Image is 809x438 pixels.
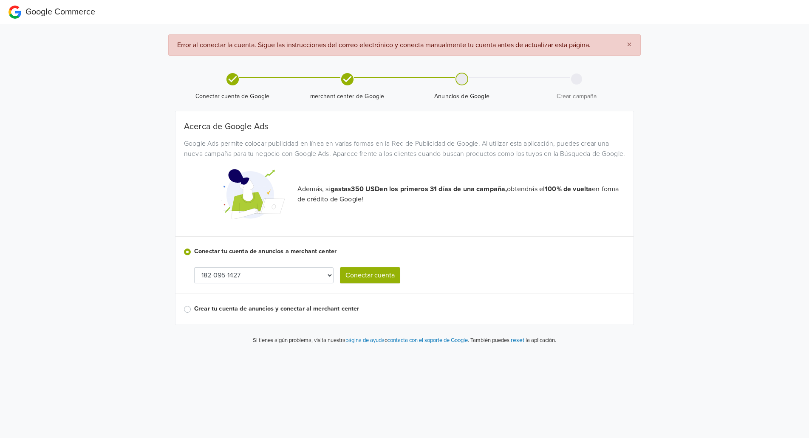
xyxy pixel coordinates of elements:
[388,337,468,344] a: contacta con el soporte de Google
[545,185,592,193] strong: 100% de vuelta
[297,184,625,204] p: Además, si obtendrás el en forma de crédito de Google!
[25,7,95,17] span: Google Commerce
[511,335,524,345] button: reset
[523,92,631,101] span: Crear campaña
[184,122,625,132] h5: Acerca de Google Ads
[293,92,401,101] span: merchant center de Google
[340,267,400,283] button: Conectar cuenta
[618,35,640,55] button: Close
[177,41,591,49] span: Error al conectar la cuenta. Sigue las instrucciones del correo electrónico y conecta manualmente...
[253,336,469,345] p: Si tienes algún problema, visita nuestra o .
[469,335,556,345] p: También puedes la aplicación.
[221,162,285,226] img: Google Promotional Codes
[345,337,385,344] a: página de ayuda
[408,92,516,101] span: Anuncios de Google
[178,138,631,159] div: Google Ads permite colocar publicidad en línea en varias formas en la Red de Publicidad de Google...
[194,304,625,314] label: Crear tu cuenta de anuncios y conectar al merchant center
[194,247,625,256] label: Conectar tu cuenta de anuncios a merchant center
[627,39,632,51] span: ×
[331,185,507,193] strong: gastas 350 USD en los primeros 31 días de una campaña,
[178,92,286,101] span: Conectar cuenta de Google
